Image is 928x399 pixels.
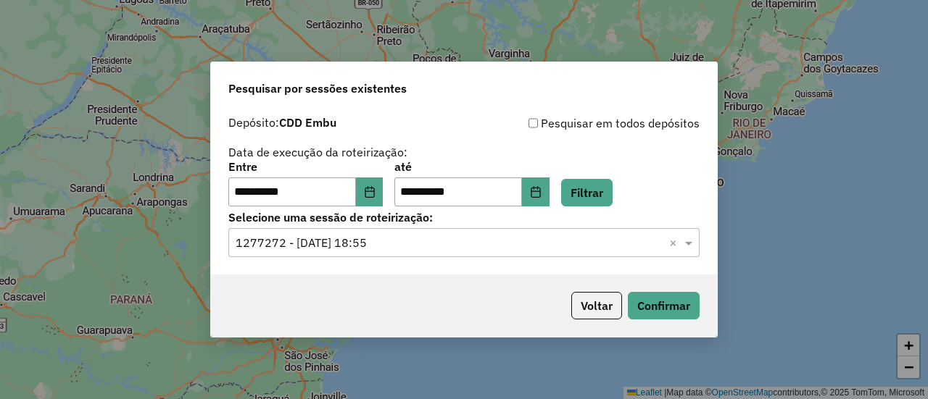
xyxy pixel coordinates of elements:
label: Data de execução da roteirização: [228,143,407,161]
label: Selecione uma sessão de roteirização: [228,209,700,226]
strong: CDD Embu [279,115,336,130]
span: Pesquisar por sessões existentes [228,80,407,97]
button: Voltar [571,292,622,319]
label: Entre [228,158,383,175]
button: Choose Date [522,177,550,206]
button: Confirmar [628,292,700,319]
div: Pesquisar em todos depósitos [464,114,700,132]
button: Filtrar [561,179,613,206]
label: Depósito: [228,114,336,131]
span: Clear all [669,234,681,251]
button: Choose Date [356,177,384,206]
label: até [394,158,549,175]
